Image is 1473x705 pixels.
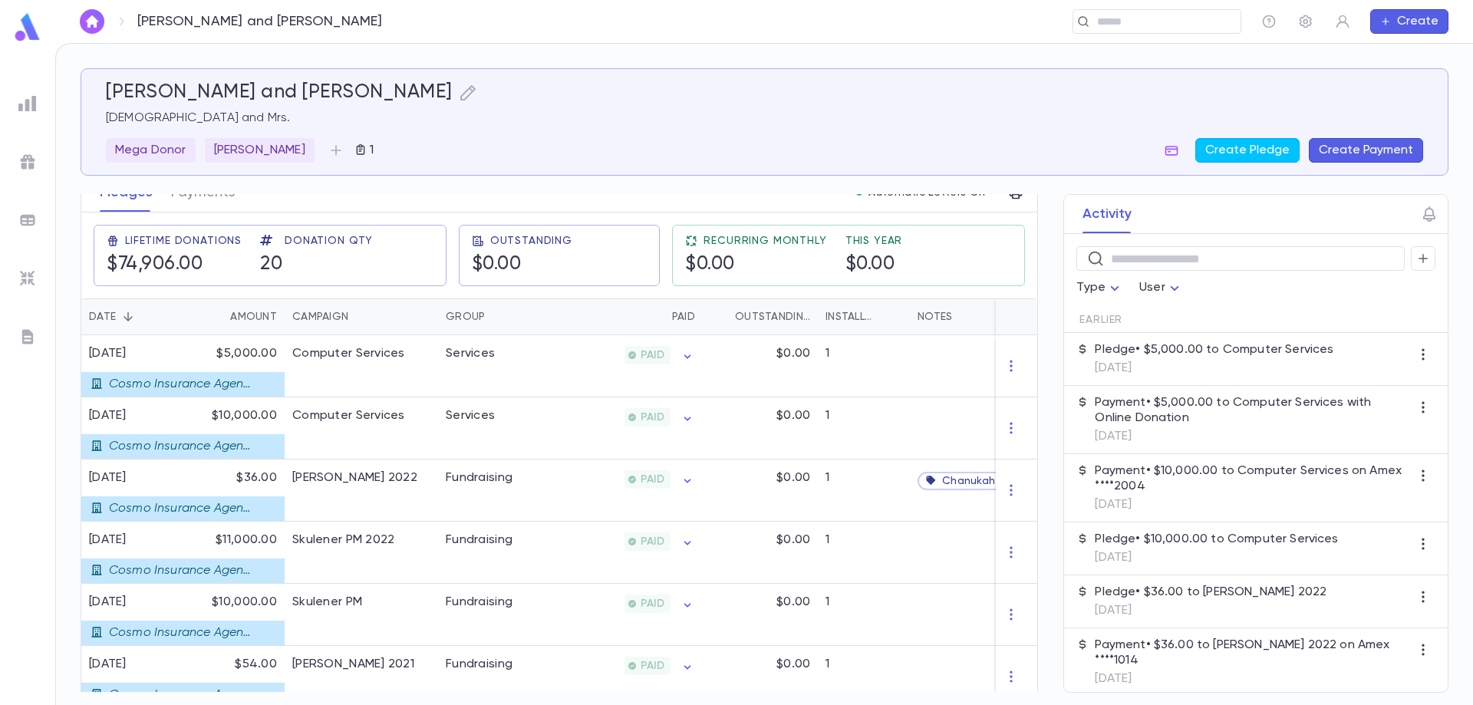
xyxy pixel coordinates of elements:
div: [PERSON_NAME] [205,138,315,163]
p: [DATE] [1095,550,1338,565]
div: Fundraising [446,470,512,486]
p: Payment • $5,000.00 to Computer Services with Online Donation [1095,395,1411,426]
p: [PERSON_NAME] [214,143,305,158]
div: 1 [818,522,910,584]
button: Activity [1083,195,1132,233]
div: Outstanding [735,298,810,335]
div: Amount [230,298,277,335]
span: Lifetime Donations [125,235,242,247]
div: [DATE] [89,408,250,423]
div: Campaign [292,298,348,335]
p: $0.00 [776,470,810,486]
div: Campaign [285,298,438,335]
div: Eretz Yisroel Raffle 2022 [292,470,417,486]
p: $0.00 [776,595,810,610]
p: Cosmo Insurance Agency [109,377,255,392]
div: Group [446,298,485,335]
span: PAID [634,411,671,423]
span: Outstanding [490,235,572,247]
div: Services [446,408,495,423]
img: imports_grey.530a8a0e642e233f2baf0ef88e8c9fcb.svg [18,269,37,288]
p: [DEMOGRAPHIC_DATA] and Mrs. [106,110,1423,126]
h5: $0.00 [685,253,735,276]
button: Create [1370,9,1448,34]
div: [DATE] [89,595,250,610]
span: Donation Qty [285,235,373,247]
p: [DATE] [1095,361,1333,376]
div: [DATE] [89,532,250,548]
button: Sort [710,305,735,329]
h5: [PERSON_NAME] and [PERSON_NAME] [106,81,453,104]
div: Installments [818,298,910,335]
p: Cosmo Insurance Agency [109,687,255,703]
div: Type [1076,273,1124,303]
img: letters_grey.7941b92b52307dd3b8a917253454ce1c.svg [18,328,37,346]
p: Cosmo Insurance Agency [109,501,255,516]
h5: 20 [260,253,282,276]
div: [DATE] [89,346,250,361]
div: Skulener PM 2022 [292,532,394,548]
div: Paid [672,298,695,335]
p: $0.00 [776,346,810,361]
div: Notes [910,298,1102,335]
div: Installments [825,298,878,335]
div: Date [81,298,185,335]
div: Fundraising [446,657,512,672]
div: Fundraising [446,595,512,610]
span: Type [1076,282,1106,294]
div: [DATE] [89,470,250,486]
p: Pledge • $5,000.00 to Computer Services [1095,342,1333,357]
span: User [1139,282,1165,294]
div: 1 [818,397,910,460]
div: [DATE] [89,657,250,672]
span: Chanukah Special [942,475,1037,487]
img: home_white.a664292cf8c1dea59945f0da9f25487c.svg [83,15,101,28]
p: [DATE] [1095,603,1326,618]
div: Fundraising [446,532,512,548]
div: Notes [918,298,952,335]
div: Mega Donor [106,138,196,163]
div: Paid [553,298,703,335]
h5: $0.00 [472,253,522,276]
h5: $0.00 [845,253,895,276]
button: 1 [348,138,380,163]
div: Services [446,346,495,361]
button: Sort [348,305,373,329]
p: [DATE] [1095,497,1411,512]
div: Computer Services [292,346,405,361]
p: Payment • $36.00 to [PERSON_NAME] 2022 on Amex ****1014 [1095,637,1411,668]
div: Amount [185,298,285,335]
p: $0.00 [776,657,810,672]
button: Sort [116,305,140,329]
p: Mega Donor [115,143,186,158]
p: [DATE] [1095,671,1411,687]
button: Sort [648,305,672,329]
span: PAID [634,660,671,672]
img: batches_grey.339ca447c9d9533ef1741baa751efc33.svg [18,211,37,229]
span: PAID [634,535,671,548]
p: $0.00 [776,408,810,423]
p: [PERSON_NAME] and [PERSON_NAME] [137,13,383,30]
p: Cosmo Insurance Agency [109,563,255,578]
p: Pledge • $10,000.00 to Computer Services [1095,532,1338,547]
p: $0.00 [776,532,810,548]
img: logo [12,12,43,42]
img: campaigns_grey.99e729a5f7ee94e3726e6486bddda8f1.svg [18,153,37,171]
p: Cosmo Insurance Agency [109,625,255,641]
div: Eretz Yisroel Raffle 2021 [292,657,414,672]
div: Date [89,298,116,335]
button: Create Payment [1309,138,1423,163]
button: Sort [485,305,509,329]
span: Recurring Monthly [704,235,826,247]
span: PAID [634,473,671,486]
div: 1 [818,460,910,522]
div: 1 [818,335,910,397]
div: 1 [818,584,910,646]
div: Computer Services [292,408,405,423]
button: Sort [206,305,230,329]
img: reports_grey.c525e4749d1bce6a11f5fe2a8de1b229.svg [18,94,37,113]
button: Sort [878,305,902,329]
div: Group [438,298,553,335]
p: Pledge • $36.00 to [PERSON_NAME] 2022 [1095,585,1326,600]
span: Earlier [1079,314,1122,326]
